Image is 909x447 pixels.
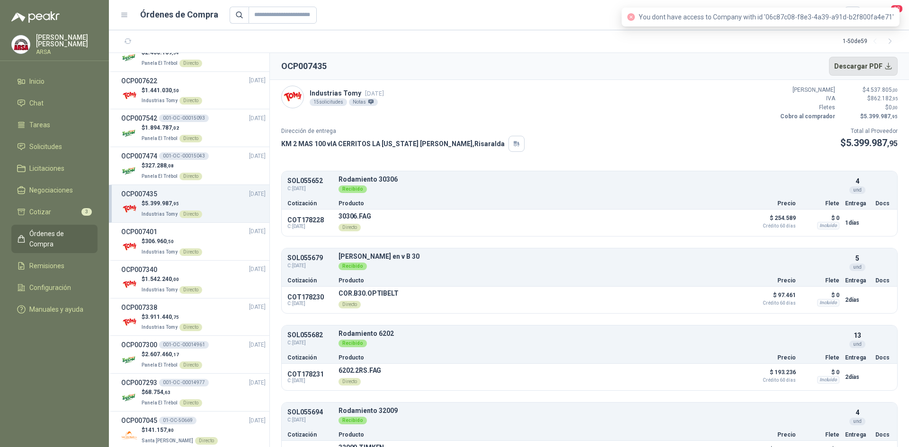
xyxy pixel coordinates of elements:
[29,304,83,315] span: Manuales y ayuda
[829,57,898,76] button: Descargar PDF
[287,370,333,378] p: COT178231
[179,286,202,294] div: Directo
[249,152,266,161] span: [DATE]
[142,287,178,292] span: Industrias Tomy
[142,400,178,405] span: Panela El Trébol
[142,48,202,57] p: $
[339,212,371,220] p: 30306.FAG
[121,377,157,388] h3: OCP007293
[849,418,865,425] div: und
[845,294,870,306] p: 2 días
[12,35,30,53] img: Company Logo
[339,176,839,183] p: Rodamiento 30306
[11,300,98,318] a: Manuales y ayuda
[145,427,174,433] span: 141.157
[121,189,157,199] h3: OCP007435
[145,276,179,282] span: 1.542.240
[287,339,333,347] span: C: [DATE]
[167,163,174,168] span: ,08
[121,340,266,369] a: OCP007300001-OC -00014961[DATE] Company Logo$2.607.460,17Panela El TrébolDirecto
[287,409,333,416] p: SOL055694
[179,97,202,105] div: Directo
[121,314,138,331] img: Company Logo
[749,289,796,306] p: $ 97.461
[749,224,796,228] span: Crédito 60 días
[849,341,865,348] div: und
[145,238,174,245] span: 306.960
[121,264,266,294] a: OCP007340[DATE] Company Logo$1.542.240,00Industrias TomyDirecto
[121,427,138,444] img: Company Logo
[802,432,839,438] p: Flete
[749,432,796,438] p: Precio
[802,355,839,360] p: Flete
[11,257,98,275] a: Remisiones
[881,7,898,24] button: 20
[864,113,898,120] span: 5.399.987
[11,203,98,221] a: Cotizar3
[179,135,202,142] div: Directo
[249,76,266,85] span: [DATE]
[11,11,60,23] img: Logo peakr
[29,163,64,174] span: Licitaciones
[841,112,898,121] p: $
[29,98,44,108] span: Chat
[121,264,157,275] h3: OCP007340
[145,351,179,358] span: 2.607.460
[121,125,138,141] img: Company Logo
[856,176,859,186] p: 4
[121,151,157,161] h3: OCP007474
[121,415,157,426] h3: OCP007045
[339,263,367,270] div: Recibido
[121,113,266,143] a: OCP007542001-OC -00015093[DATE] Company Logo$1.894.787,02Panela El TrébolDirecto
[339,378,361,386] div: Directo
[249,341,266,350] span: [DATE]
[179,60,202,67] div: Directo
[142,174,178,179] span: Panela El Trébol
[29,207,51,217] span: Cotizar
[339,330,839,337] p: Rodamiento 6202
[142,98,178,103] span: Industrias Tomy
[249,378,266,387] span: [DATE]
[11,225,98,253] a: Órdenes de Compra
[849,263,865,271] div: und
[627,13,635,21] span: close-circle
[249,114,266,123] span: [DATE]
[287,378,333,384] span: C: [DATE]
[29,282,71,293] span: Configuración
[29,141,62,152] span: Solicitudes
[167,428,174,433] span: ,80
[639,13,894,21] span: You dont have access to Company with id '06c87c08-f8e3-4a39-a91d-b2f800fa4e71'
[778,94,835,103] p: IVA
[142,249,178,254] span: Industrias Tomy
[121,87,138,104] img: Company Logo
[287,301,333,307] span: C: [DATE]
[172,88,179,93] span: ,50
[142,438,193,443] span: Santa [PERSON_NAME]
[159,341,209,349] div: 001-OC -00014961
[840,136,898,150] p: $
[159,114,209,122] div: 001-OC -00015093
[142,313,202,322] p: $
[892,96,898,101] span: ,95
[875,201,891,206] p: Docs
[339,367,381,374] p: 6202.2RS.FAG
[890,4,903,13] span: 20
[121,377,266,407] a: OCP007293001-OC -00014977[DATE] Company Logo$68.754,63Panela El TrébolDirecto
[287,332,333,339] p: SOL055682
[142,275,202,284] p: $
[121,389,138,406] img: Company Logo
[142,136,178,141] span: Panela El Trébol
[846,137,898,149] span: 5.399.987
[749,201,796,206] p: Precio
[287,201,333,206] p: Cotización
[778,112,835,121] p: Cobro al comprador
[339,289,399,297] p: COR.B30.OPTIBELT
[875,432,891,438] p: Docs
[802,212,839,224] p: $ 0
[749,212,796,228] p: $ 254.589
[11,159,98,177] a: Licitaciones
[841,86,898,95] p: $
[339,224,361,231] div: Directo
[802,289,839,301] p: $ 0
[142,199,202,208] p: $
